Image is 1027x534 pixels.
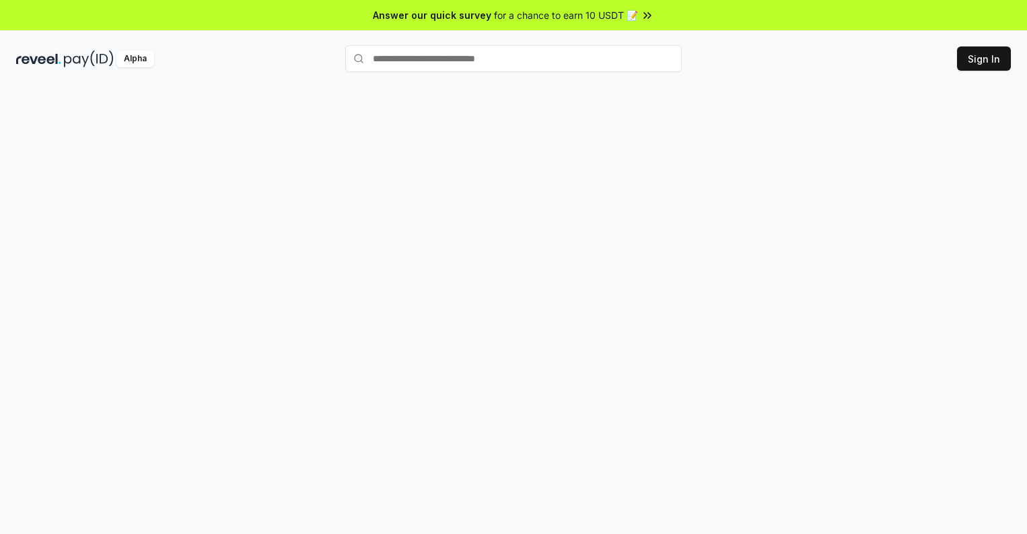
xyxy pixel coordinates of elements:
[957,46,1011,71] button: Sign In
[16,51,61,67] img: reveel_dark
[494,8,638,22] span: for a chance to earn 10 USDT 📝
[116,51,154,67] div: Alpha
[373,8,491,22] span: Answer our quick survey
[64,51,114,67] img: pay_id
